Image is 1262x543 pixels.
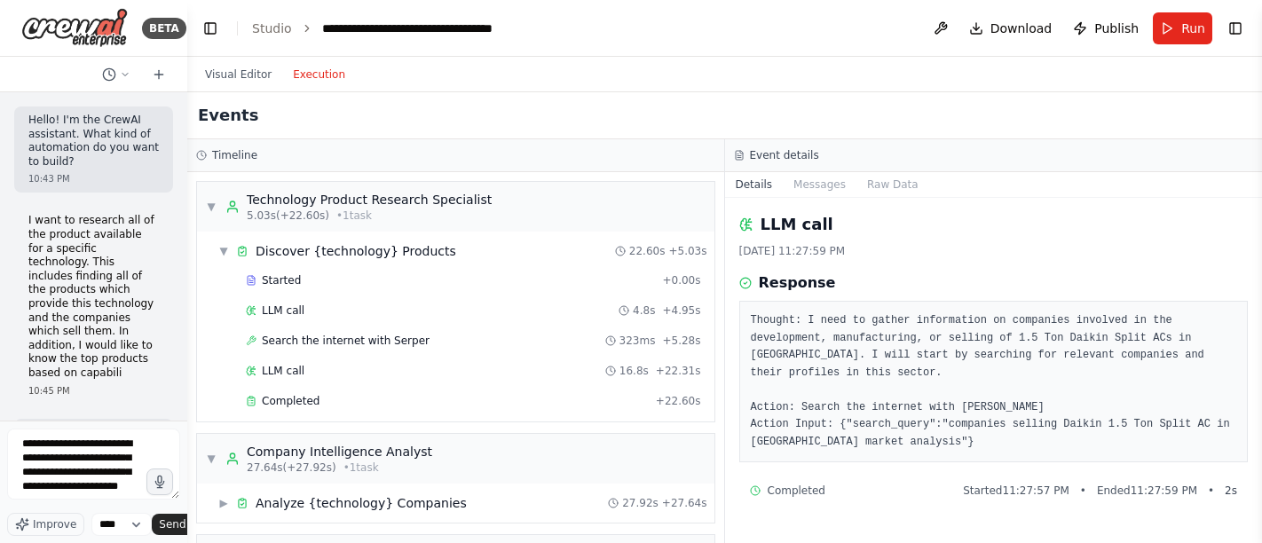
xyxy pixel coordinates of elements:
[146,468,173,495] button: Click to speak your automation idea
[206,452,217,466] span: ▼
[247,191,492,209] div: Technology Product Research Specialist
[95,64,138,85] button: Switch to previous chat
[725,172,784,197] button: Details
[212,148,257,162] h3: Timeline
[662,334,700,348] span: + 5.28s
[750,148,819,162] h3: Event details
[1094,20,1139,37] span: Publish
[247,209,329,223] span: 5.03s (+22.60s)
[1097,484,1197,498] span: Ended 11:27:59 PM
[28,384,159,397] div: 10:45 PM
[343,460,379,475] span: • 1 task
[28,114,159,169] p: Hello! I'm the CrewAI assistant. What kind of automation do you want to build?
[262,334,430,348] span: Search the internet with Serper
[633,303,655,318] span: 4.8s
[1208,484,1214,498] span: •
[198,103,258,128] h2: Events
[256,494,467,512] div: Analyze {technology} Companies
[962,12,1060,44] button: Download
[142,18,186,39] div: BETA
[662,303,700,318] span: + 4.95s
[218,244,229,258] span: ▼
[21,8,128,48] img: Logo
[1181,20,1205,37] span: Run
[963,484,1069,498] span: Started 11:27:57 PM
[739,244,1249,258] div: [DATE] 11:27:59 PM
[247,443,432,460] div: Company Intelligence Analyst
[198,16,223,41] button: Hide left sidebar
[194,64,282,85] button: Visual Editor
[1153,12,1212,44] button: Run
[990,20,1053,37] span: Download
[33,517,76,531] span: Improve
[662,496,707,510] span: + 27.64s
[662,273,700,287] span: + 0.00s
[7,513,84,536] button: Improve
[262,364,304,378] span: LLM call
[856,172,929,197] button: Raw Data
[336,209,372,223] span: • 1 task
[252,21,292,35] a: Studio
[761,212,833,237] h2: LLM call
[1223,16,1248,41] button: Show right sidebar
[622,496,659,510] span: 27.92s
[629,244,666,258] span: 22.60s
[256,242,456,260] div: Discover {technology} Products
[759,272,836,294] h3: Response
[1066,12,1146,44] button: Publish
[218,496,229,510] span: ▶
[152,514,207,535] button: Send
[656,364,701,378] span: + 22.31s
[247,460,336,475] span: 27.64s (+27.92s)
[668,244,706,258] span: + 5.03s
[252,20,493,37] nav: breadcrumb
[751,312,1237,451] pre: Thought: I need to gather information on companies involved in the development, manufacturing, or...
[768,484,825,498] span: Completed
[262,303,304,318] span: LLM call
[282,64,356,85] button: Execution
[783,172,856,197] button: Messages
[262,273,301,287] span: Started
[206,200,217,214] span: ▼
[262,394,319,408] span: Completed
[619,364,649,378] span: 16.8s
[1225,484,1237,498] span: 2 s
[28,172,159,185] div: 10:43 PM
[656,394,701,408] span: + 22.60s
[145,64,173,85] button: Start a new chat
[28,214,159,380] p: I want to research all of the product available for a specific technology. This includes finding ...
[159,517,185,531] span: Send
[1080,484,1086,498] span: •
[619,334,656,348] span: 323ms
